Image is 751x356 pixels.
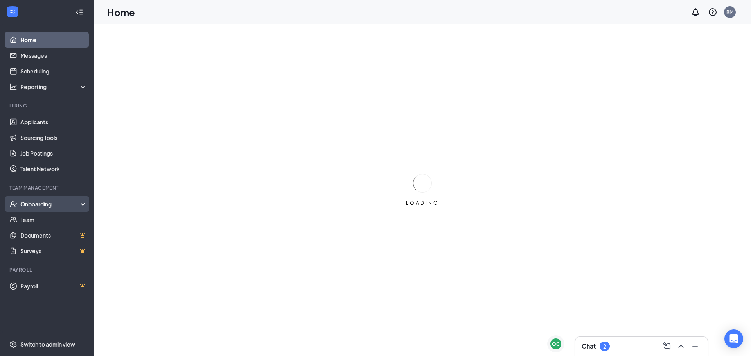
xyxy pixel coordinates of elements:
[20,161,87,177] a: Talent Network
[75,8,83,16] svg: Collapse
[726,9,733,15] div: RM
[690,342,700,351] svg: Minimize
[20,145,87,161] a: Job Postings
[20,278,87,294] a: PayrollCrown
[20,212,87,227] a: Team
[403,200,442,206] div: LOADING
[9,83,17,91] svg: Analysis
[20,340,75,348] div: Switch to admin view
[691,7,700,17] svg: Notifications
[689,340,701,352] button: Minimize
[20,114,87,130] a: Applicants
[582,342,596,351] h3: Chat
[20,243,87,259] a: SurveysCrown
[20,32,87,48] a: Home
[20,83,88,91] div: Reporting
[552,341,560,347] div: OC
[9,267,86,273] div: Payroll
[662,342,672,351] svg: ComposeMessage
[661,340,673,352] button: ComposeMessage
[20,227,87,243] a: DocumentsCrown
[724,329,743,348] div: Open Intercom Messenger
[107,5,135,19] h1: Home
[675,340,687,352] button: ChevronUp
[9,340,17,348] svg: Settings
[676,342,686,351] svg: ChevronUp
[20,48,87,63] a: Messages
[9,8,16,16] svg: WorkstreamLogo
[603,343,606,350] div: 2
[9,200,17,208] svg: UserCheck
[9,184,86,191] div: Team Management
[20,200,81,208] div: Onboarding
[20,130,87,145] a: Sourcing Tools
[708,7,717,17] svg: QuestionInfo
[9,102,86,109] div: Hiring
[20,63,87,79] a: Scheduling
